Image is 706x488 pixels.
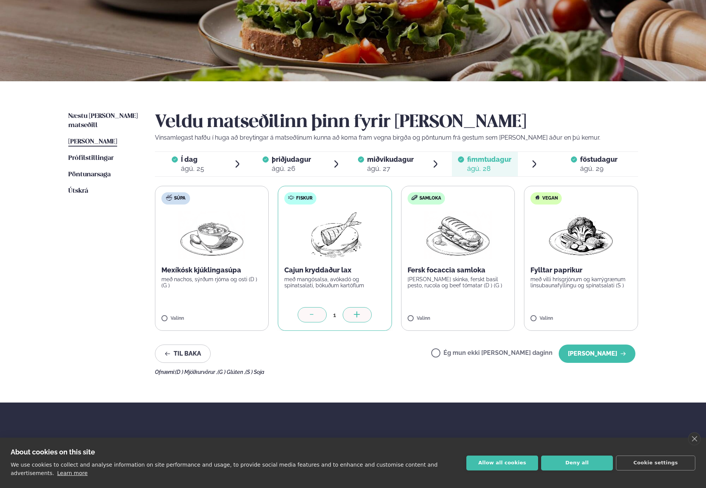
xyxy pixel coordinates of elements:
button: Deny all [541,456,613,470]
a: close [688,432,701,445]
span: Súpa [174,195,185,201]
span: (D ) Mjólkurvörur , [175,369,218,375]
span: Vegan [542,195,558,201]
button: Allow all cookies [466,456,538,470]
span: Útskrá [68,188,88,194]
span: Í dag [181,155,204,164]
span: (S ) Soja [245,369,264,375]
p: Fersk focaccia samloka [408,266,509,275]
p: Fylltar paprikur [530,266,632,275]
div: ágú. 25 [181,164,204,173]
button: Til baka [155,345,211,363]
p: með nachos, sýrðum rjóma og osti (D ) (G ) [161,276,263,288]
a: Útskrá [68,187,88,196]
span: fimmtudagur [467,155,511,163]
div: ágú. 26 [272,164,311,173]
a: Næstu [PERSON_NAME] matseðill [68,112,140,130]
span: Hafðu samband [422,433,479,448]
div: 1 [327,311,343,319]
span: miðvikudagur [367,155,414,163]
div: ágú. 29 [580,164,617,173]
span: þriðjudagur [272,155,311,163]
img: soup.svg [166,195,172,201]
img: Fish.png [301,211,369,259]
a: Prófílstillingar [68,154,114,163]
img: Soup.png [178,211,245,259]
img: sandwich-new-16px.svg [411,195,417,200]
a: Pöntunarsaga [68,170,111,179]
p: Vinsamlegast hafðu í huga að breytingar á matseðlinum kunna að koma fram vegna birgða og pöntunum... [155,133,638,142]
a: [PERSON_NAME] [68,137,117,147]
img: Vegan.svg [534,195,540,201]
div: ágú. 27 [367,164,414,173]
span: Prófílstillingar [68,155,114,161]
button: [PERSON_NAME] [559,345,635,363]
p: með mangósalsa, avókadó og spínatsalati, bökuðum kartöflum [284,276,385,288]
p: Cajun kryddaður lax [284,266,385,275]
span: Fiskur [296,195,313,201]
p: með villi hrísgrjónum og karrýgrænum linsubaunafyllingu og spínatsalati (S ) [530,276,632,288]
div: Ofnæmi: [155,369,638,375]
a: Learn more [57,470,88,476]
p: We use cookies to collect and analyse information on site performance and usage, to provide socia... [11,462,438,476]
span: [PERSON_NAME] [68,139,117,145]
strong: About cookies on this site [11,448,95,456]
img: Vegan.png [547,211,614,259]
img: fish.svg [288,195,294,201]
p: Mexíkósk kjúklingasúpa [161,266,263,275]
div: ágú. 28 [467,164,511,173]
span: (G ) Glúten , [218,369,245,375]
button: Cookie settings [616,456,695,470]
span: Samloka [419,195,441,201]
span: Pöntunarsaga [68,171,111,178]
span: Næstu [PERSON_NAME] matseðill [68,113,138,129]
p: [PERSON_NAME] skinka, ferskt basil pesto, rucola og beef tómatar (D ) (G ) [408,276,509,288]
span: föstudagur [580,155,617,163]
img: Panini.png [424,211,492,259]
h2: Veldu matseðilinn þinn fyrir [PERSON_NAME] [155,112,638,133]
